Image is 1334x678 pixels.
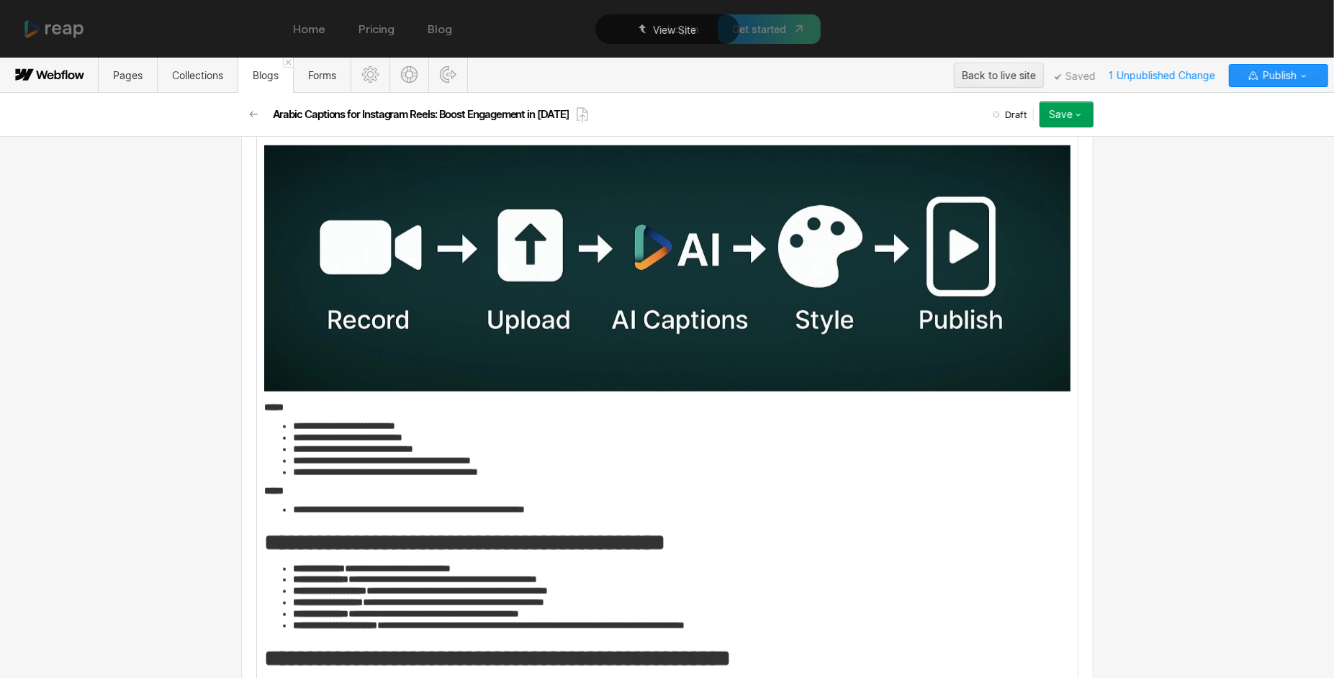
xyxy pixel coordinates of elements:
[113,69,143,81] span: Pages
[1005,108,1027,121] span: Draft
[653,24,696,36] span: View Site
[1229,64,1328,87] button: Publish
[1260,65,1297,86] span: Publish
[1049,109,1073,120] div: Save
[273,107,569,122] h2: Arabic Captions for Instagram Reels: Boost Engagement in [DATE]
[1102,64,1222,86] span: 1 Unpublished Change
[962,65,1036,86] div: Back to live site
[283,58,293,68] a: Close 'Blogs' tab
[172,69,223,81] span: Collections
[954,63,1044,88] button: Back to live site
[308,69,336,81] span: Forms
[253,69,279,81] span: Blogs
[1040,101,1094,127] button: Save
[1055,73,1096,81] span: Saved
